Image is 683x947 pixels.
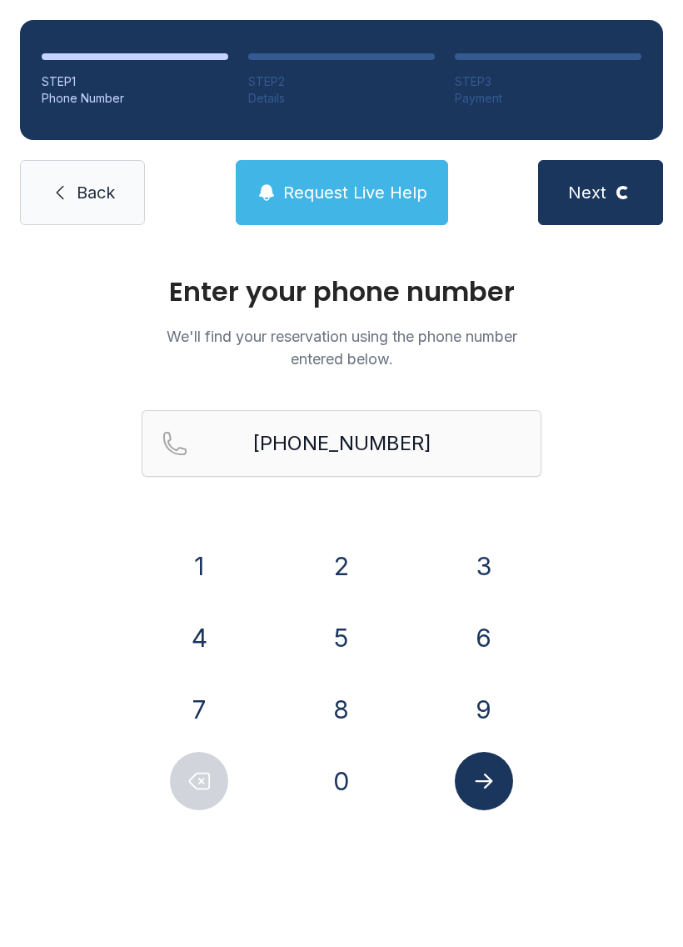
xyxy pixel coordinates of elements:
[283,181,427,204] span: Request Live Help
[42,90,228,107] div: Phone Number
[455,537,513,595] button: 3
[142,278,541,305] h1: Enter your phone number
[42,73,228,90] div: STEP 1
[248,90,435,107] div: Details
[312,752,371,810] button: 0
[455,73,641,90] div: STEP 3
[170,680,228,739] button: 7
[455,609,513,667] button: 6
[248,73,435,90] div: STEP 2
[312,680,371,739] button: 8
[455,90,641,107] div: Payment
[455,752,513,810] button: Submit lookup form
[170,609,228,667] button: 4
[455,680,513,739] button: 9
[77,181,115,204] span: Back
[142,410,541,477] input: Reservation phone number
[170,752,228,810] button: Delete number
[312,609,371,667] button: 5
[312,537,371,595] button: 2
[568,181,606,204] span: Next
[170,537,228,595] button: 1
[142,325,541,370] p: We'll find your reservation using the phone number entered below.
